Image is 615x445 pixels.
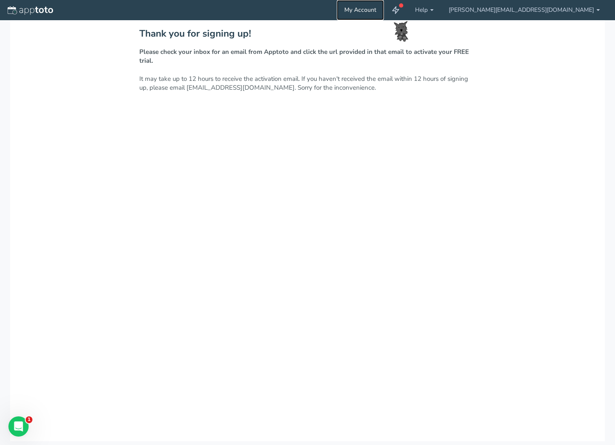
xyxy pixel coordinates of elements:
[26,416,32,423] span: 1
[394,21,409,42] img: toto-small.png
[139,48,469,65] strong: Please check your inbox for an email from Apptoto and click the url provided in that email to act...
[139,29,476,39] h2: Thank you for signing up!
[8,416,29,437] iframe: Intercom live chat
[139,48,476,93] p: It may take up to 12 hours to receive the activation email. If you haven't received the email wit...
[8,6,53,15] img: logo-apptoto--white.svg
